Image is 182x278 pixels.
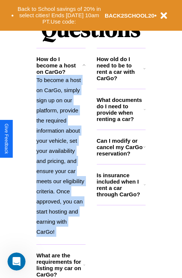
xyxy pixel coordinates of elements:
[4,124,9,154] div: Give Feedback
[97,97,144,122] h3: What documents do I need to provide when renting a car?
[8,253,26,271] iframe: Intercom live chat
[36,75,86,237] p: To become a host on CarGo, simply sign up on our platform, provide the required information about...
[36,252,83,278] h3: What are the requirements for listing my car on CarGo?
[97,56,144,81] h3: How old do I need to be to rent a car with CarGo?
[36,56,83,75] h3: How do I become a host on CarGo?
[105,12,155,19] b: BACK2SCHOOL20
[97,138,143,157] h3: Can I modify or cancel my CarGo reservation?
[97,172,144,197] h3: Is insurance included when I rent a car through CarGo?
[14,4,105,27] button: Back to School savings of 20% in select cities! Ends [DATE] 10am PT.Use code:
